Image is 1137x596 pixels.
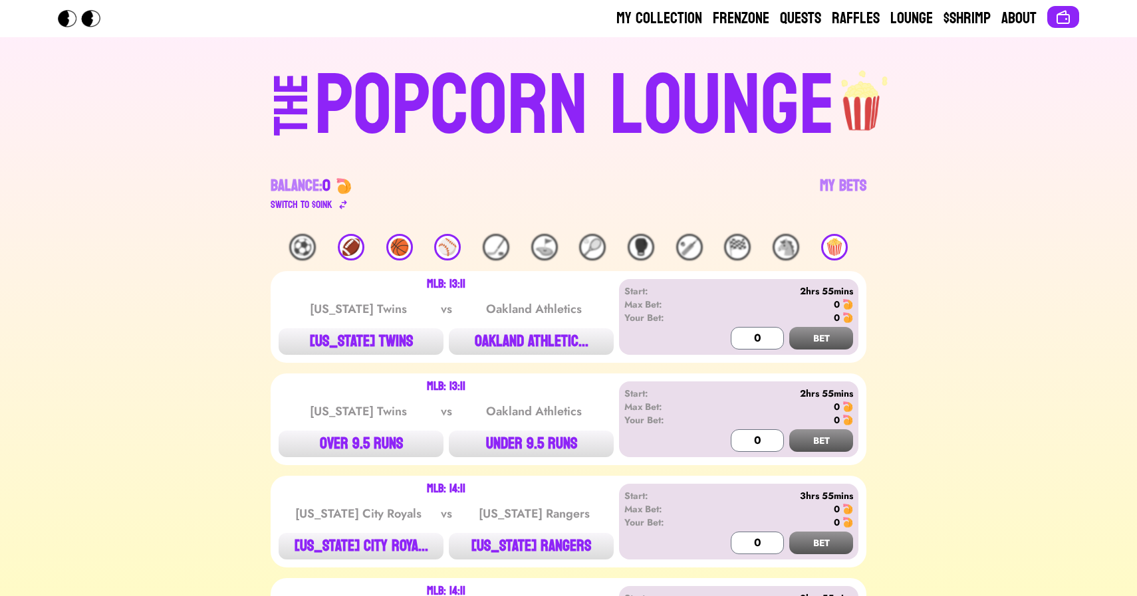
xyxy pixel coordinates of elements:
div: ⛳️ [531,234,558,260]
a: Frenzone [713,8,769,29]
img: 🍤 [842,312,853,323]
div: 0 [834,298,840,311]
div: THE [268,74,316,162]
div: 0 [834,502,840,516]
div: 0 [834,516,840,529]
a: THEPOPCORN LOUNGEpopcorn [159,58,978,149]
div: Oakland Athletics [467,402,601,421]
div: vs [438,300,455,318]
div: 🏒 [483,234,509,260]
div: 0 [834,311,840,324]
div: 🎾 [579,234,606,260]
div: vs [438,504,455,523]
div: [US_STATE] Twins [291,300,426,318]
div: [US_STATE] Twins [291,402,426,421]
div: Oakland Athletics [467,300,601,318]
button: [US_STATE] TWINS [279,328,443,355]
div: 🍿 [821,234,848,260]
div: Your Bet: [624,311,701,324]
img: Popcorn [58,10,111,27]
div: 🏀 [386,234,413,260]
div: 0 [834,413,840,427]
img: 🍤 [842,299,853,310]
div: 0 [834,400,840,413]
div: 2hrs 55mins [701,284,853,298]
a: About [1001,8,1037,29]
div: Start: [624,489,701,502]
button: OVER 9.5 RUNS [279,431,443,457]
img: 🍤 [842,415,853,425]
button: BET [789,429,853,452]
button: [US_STATE] RANGERS [449,533,614,559]
div: ⚽️ [289,234,316,260]
a: Quests [780,8,821,29]
div: MLB: 13:11 [427,279,465,290]
div: vs [438,402,455,421]
button: UNDER 9.5 RUNS [449,431,614,457]
div: MLB: 14:11 [427,484,465,494]
img: Connect wallet [1055,9,1071,25]
a: Lounge [890,8,933,29]
div: Start: [624,387,701,400]
a: $Shrimp [944,8,991,29]
div: [US_STATE] Rangers [467,504,601,523]
img: 🍤 [842,401,853,412]
img: 🍤 [336,178,352,194]
div: Balance: [271,175,330,197]
div: 🏏 [676,234,703,260]
div: Switch to $ OINK [271,197,332,213]
div: ⚾️ [434,234,461,260]
a: My Collection [616,8,702,29]
a: My Bets [820,175,866,213]
div: [US_STATE] City Royals [291,504,426,523]
div: Max Bet: [624,400,701,413]
div: POPCORN LOUNGE [315,64,835,149]
div: Max Bet: [624,502,701,516]
div: 2hrs 55mins [701,387,853,400]
div: MLB: 13:11 [427,381,465,392]
button: BET [789,532,853,554]
button: OAKLAND ATHLETIC... [449,328,614,355]
div: 🥊 [628,234,654,260]
img: 🍤 [842,504,853,514]
div: Max Bet: [624,298,701,311]
button: [US_STATE] CITY ROYA... [279,533,443,559]
div: 🐴 [773,234,799,260]
div: 3hrs 55mins [701,489,853,502]
div: Your Bet: [624,516,701,529]
div: Start: [624,284,701,298]
div: Your Bet: [624,413,701,427]
span: 0 [322,171,330,200]
button: BET [789,327,853,349]
div: 🏁 [724,234,751,260]
a: Raffles [832,8,880,29]
img: 🍤 [842,517,853,528]
div: 🏈 [338,234,364,260]
img: popcorn [835,58,890,133]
